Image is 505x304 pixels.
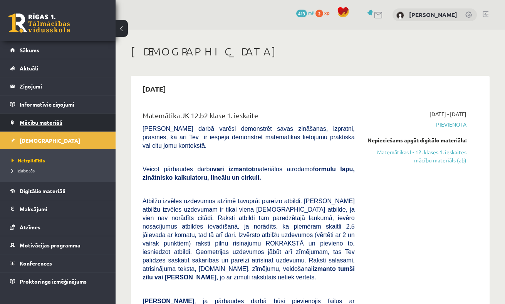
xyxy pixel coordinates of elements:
span: [DATE] - [DATE] [430,110,466,118]
span: 413 [296,10,307,17]
span: xp [324,10,329,16]
b: vari izmantot [213,166,254,172]
img: Sigita Onufrijeva [396,12,404,19]
div: Matemātika JK 12.b2 klase 1. ieskaite [143,110,355,124]
legend: Informatīvie ziņojumi [20,95,106,113]
a: Aktuāli [10,59,106,77]
a: Motivācijas programma [10,236,106,254]
a: 413 mP [296,10,314,16]
h2: [DATE] [135,80,174,98]
span: Aktuāli [20,65,38,72]
a: Izlabotās [12,167,108,174]
a: Proktoringa izmēģinājums [10,272,106,290]
a: Atzīmes [10,218,106,236]
span: Konferences [20,260,52,267]
span: [DEMOGRAPHIC_DATA] [20,137,80,144]
a: Mācību materiāli [10,114,106,131]
a: Ziņojumi [10,77,106,95]
legend: Maksājumi [20,200,106,218]
a: Digitālie materiāli [10,182,106,200]
a: 2 xp [315,10,333,16]
b: izmanto [312,266,336,272]
a: Sākums [10,41,106,59]
a: [DEMOGRAPHIC_DATA] [10,132,106,149]
a: Matemātikas I - 12. klases 1. ieskaites mācību materiāls (ab) [366,148,466,164]
span: Izlabotās [12,167,35,174]
b: formulu lapu, zinātnisko kalkulatoru, lineālu un cirkuli. [143,166,355,181]
span: mP [308,10,314,16]
span: Sākums [20,47,39,53]
span: Veicot pārbaudes darbu materiālos atrodamo [143,166,355,181]
a: Maksājumi [10,200,106,218]
span: Proktoringa izmēģinājums [20,278,87,285]
div: Nepieciešams apgūt digitālo materiālu: [366,136,466,144]
a: Informatīvie ziņojumi [10,95,106,113]
span: Mācību materiāli [20,119,62,126]
span: Atzīmes [20,224,40,231]
span: 2 [315,10,323,17]
a: Rīgas 1. Tālmācības vidusskola [8,13,70,33]
span: [PERSON_NAME] darbā varēsi demonstrēt savas zināšanas, izpratni, prasmes, kā arī Tev ir iespēja d... [143,125,355,149]
span: Pievienota [366,120,466,129]
h1: [DEMOGRAPHIC_DATA] [131,45,490,58]
a: [PERSON_NAME] [409,11,457,18]
a: Konferences [10,254,106,272]
span: Motivācijas programma [20,242,81,249]
span: Digitālie materiāli [20,187,65,194]
span: Atbilžu izvēles uzdevumos atzīmē tavuprāt pareizo atbildi. [PERSON_NAME] atbilžu izvēles uzdevuma... [143,198,355,281]
span: Neizpildītās [12,157,45,164]
a: Neizpildītās [12,157,108,164]
legend: Ziņojumi [20,77,106,95]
